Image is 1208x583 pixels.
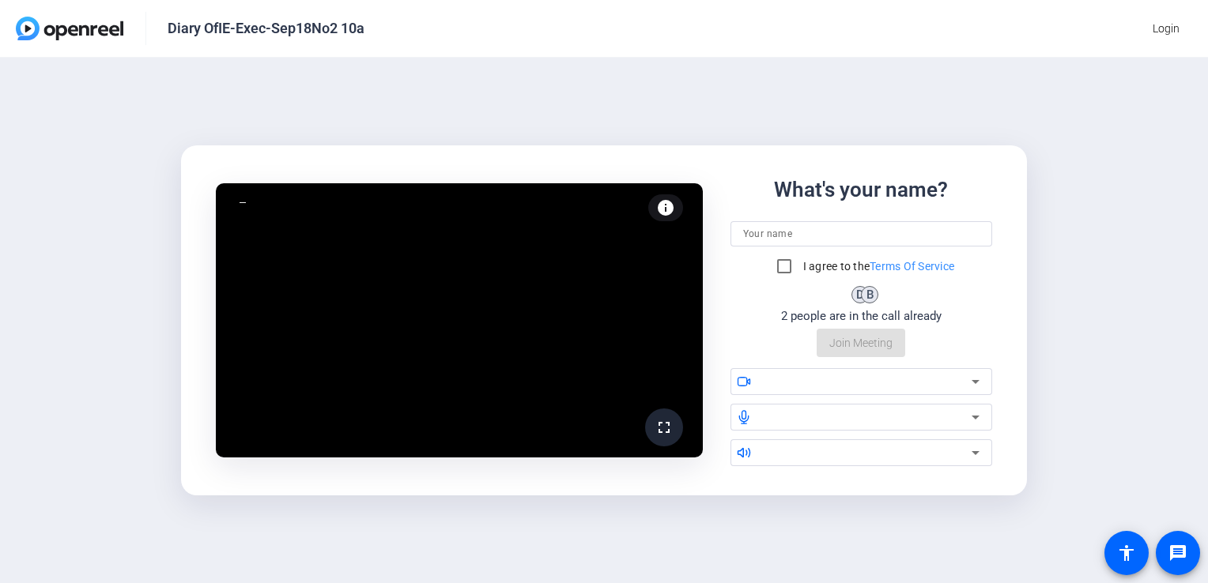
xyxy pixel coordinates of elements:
mat-icon: fullscreen [655,418,674,437]
button: Login [1140,14,1192,43]
div: What's your name? [774,175,948,205]
a: Terms Of Service [870,260,954,273]
div: B [861,286,878,303]
span: Login [1153,21,1180,37]
div: D [851,286,869,303]
mat-icon: info [656,198,675,217]
div: 2 people are in the call already [781,307,942,325]
img: OpenReel logo [16,17,123,40]
div: Diary OfIE-Exec-Sep18No2 10a [168,19,364,38]
mat-icon: accessibility [1117,544,1136,562]
input: Your name [743,224,980,243]
mat-icon: message [1168,544,1187,562]
label: I agree to the [800,258,955,274]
